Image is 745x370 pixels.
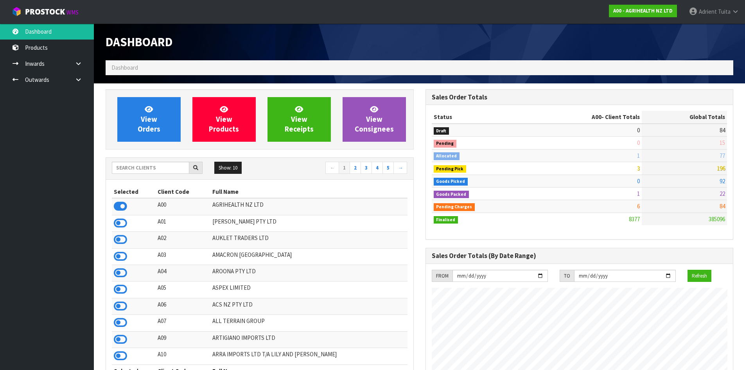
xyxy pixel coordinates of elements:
td: ASPEX LIMITED [210,282,408,298]
td: A04 [156,265,210,282]
span: Dashboard [106,34,172,50]
span: 84 [720,202,725,210]
small: WMS [66,9,79,16]
td: A01 [156,215,210,231]
h3: Sales Order Totals [432,94,727,101]
td: AMACRON [GEOGRAPHIC_DATA] [210,248,408,265]
td: A10 [156,348,210,365]
a: ViewOrders [117,97,181,142]
th: Selected [112,186,156,198]
span: 1 [637,152,640,159]
a: → [393,162,407,174]
div: TO [560,270,574,282]
button: Show: 10 [214,162,242,174]
span: 0 [637,177,640,185]
span: View Orders [138,105,160,134]
a: A00 - AGRIHEALTH NZ LTD [609,5,677,17]
span: 1 [637,190,640,197]
button: Refresh [688,270,711,282]
span: 8377 [629,215,640,223]
strong: A00 - AGRIHEALTH NZ LTD [613,7,673,14]
h3: Sales Order Totals (By Date Range) [432,252,727,260]
a: ViewProducts [192,97,256,142]
td: A07 [156,315,210,331]
span: View Receipts [285,105,314,134]
img: cube-alt.png [12,7,22,16]
td: A06 [156,298,210,314]
span: 0 [637,139,640,146]
span: Tuita [718,8,731,15]
th: Client Code [156,186,210,198]
td: ARTIGIANO IMPORTS LTD [210,331,408,348]
span: View Consignees [355,105,394,134]
a: ViewConsignees [343,97,406,142]
nav: Page navigation [266,162,408,175]
a: 2 [350,162,361,174]
span: Allocated [434,152,460,160]
span: 84 [720,126,725,134]
a: 1 [339,162,350,174]
span: Pending [434,140,457,148]
span: 77 [720,152,725,159]
td: AROONA PTY LTD [210,265,408,282]
span: Adrient [699,8,717,15]
td: A03 [156,248,210,265]
div: FROM [432,270,452,282]
span: 92 [720,177,725,185]
th: Status [432,111,530,123]
span: Pending Pick [434,165,467,173]
span: ProStock [25,7,65,17]
span: Goods Packed [434,191,469,199]
td: A00 [156,198,210,215]
span: A00 [592,113,601,121]
a: ViewReceipts [267,97,331,142]
span: 6 [637,202,640,210]
span: 196 [717,164,725,172]
td: [PERSON_NAME] PTY LTD [210,215,408,231]
td: A02 [156,232,210,248]
span: Pending Charges [434,203,475,211]
a: 3 [361,162,372,174]
th: - Client Totals [529,111,642,123]
span: Draft [434,127,449,135]
a: 5 [382,162,394,174]
a: 4 [372,162,383,174]
span: 0 [637,126,640,134]
td: ARRA IMPORTS LTD T/A LILY AND [PERSON_NAME] [210,348,408,365]
td: AGRIHEALTH NZ LTD [210,198,408,215]
td: A05 [156,282,210,298]
th: Global Totals [642,111,727,123]
span: 3 [637,164,640,172]
th: Full Name [210,186,408,198]
td: A09 [156,331,210,348]
td: ALL TERRAIN GROUP [210,315,408,331]
span: 22 [720,190,725,197]
span: 385096 [709,215,725,223]
span: 15 [720,139,725,146]
td: AUKLET TRADERS LTD [210,232,408,248]
span: Finalised [434,216,458,224]
td: ACS NZ PTY LTD [210,298,408,314]
span: View Products [209,105,239,134]
input: Search clients [112,162,189,174]
span: Goods Picked [434,178,468,186]
a: ← [325,162,339,174]
span: Dashboard [111,64,138,71]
